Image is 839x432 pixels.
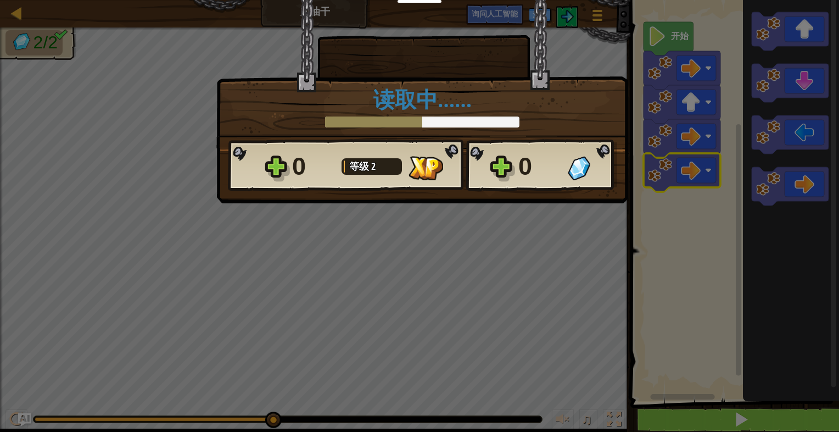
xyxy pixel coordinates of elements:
h1: 读取中…… [228,88,617,111]
img: 获得宝石 [568,156,590,180]
span: 等级 [349,159,371,173]
img: 获得经验 [409,156,443,180]
div: 0 [518,149,561,184]
span: 2 [371,159,376,173]
div: 0 [292,149,335,184]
